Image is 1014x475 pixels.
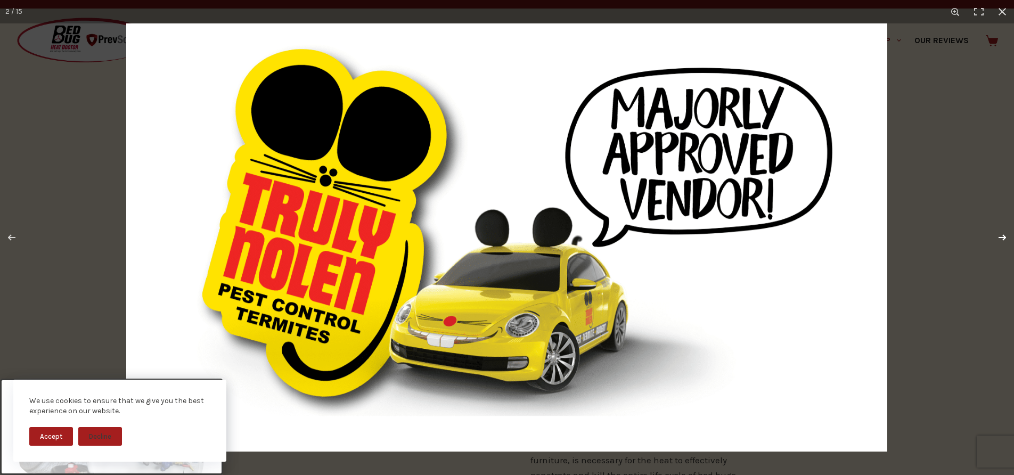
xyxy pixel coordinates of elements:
[78,427,122,446] button: Decline
[977,211,1014,264] button: Next (arrow right)
[9,4,40,36] button: Open LiveChat chat widget
[29,427,73,446] button: Accept
[126,23,887,452] img: Majorly Approved Vendor by Truly Nolen
[29,396,210,416] div: We use cookies to ensure that we give you the best experience on our website.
